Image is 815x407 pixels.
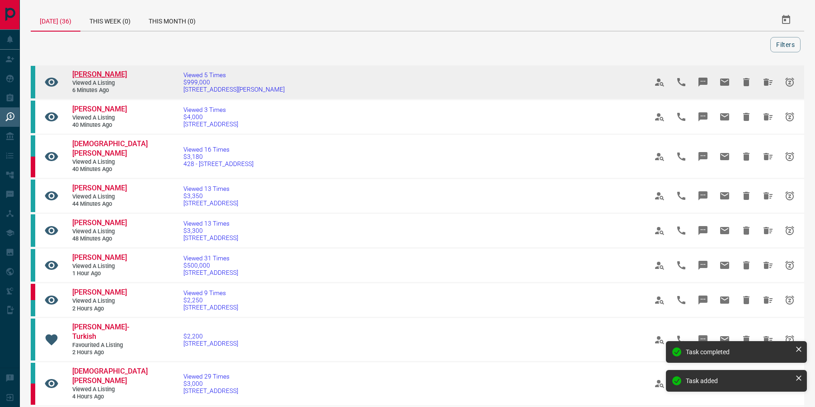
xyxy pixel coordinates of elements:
[72,323,129,341] span: [PERSON_NAME]-Turkish
[649,373,670,394] span: View Profile
[72,342,126,349] span: Favourited a Listing
[757,254,779,276] span: Hide All from Anbo Yam
[183,333,238,340] span: $2,200
[31,214,35,247] div: condos.ca
[692,289,714,311] span: Message
[757,185,779,207] span: Hide All from Mattea Rivers
[72,158,126,166] span: Viewed a Listing
[72,288,126,297] a: [PERSON_NAME]
[670,329,692,351] span: Call
[183,340,238,347] span: [STREET_ADDRESS]
[31,135,35,156] div: condos.ca
[72,270,126,277] span: 1 hour ago
[183,79,285,86] span: $999,000
[692,106,714,128] span: Message
[649,220,670,241] span: View Profile
[31,9,80,32] div: [DATE] (36)
[779,185,801,207] span: Snooze
[757,106,779,128] span: Hide All from Mattea Rivers
[183,220,238,241] a: Viewed 13 Times$3,300[STREET_ADDRESS]
[72,297,126,305] span: Viewed a Listing
[140,9,205,31] div: This Month (0)
[72,288,127,296] span: [PERSON_NAME]
[72,305,126,313] span: 2 hours ago
[31,101,35,133] div: condos.ca
[692,329,714,351] span: Message
[183,106,238,113] span: Viewed 3 Times
[735,71,757,93] span: Hide
[72,386,126,393] span: Viewed a Listing
[649,106,670,128] span: View Profile
[72,228,126,236] span: Viewed a Listing
[183,71,285,79] span: Viewed 5 Times
[31,300,35,316] div: condos.ca
[183,373,238,394] a: Viewed 29 Times$3,000[STREET_ADDRESS]
[670,289,692,311] span: Call
[72,121,126,129] span: 40 minutes ago
[779,106,801,128] span: Snooze
[183,185,238,207] a: Viewed 13 Times$3,350[STREET_ADDRESS]
[72,184,127,192] span: [PERSON_NAME]
[72,218,127,227] span: [PERSON_NAME]
[649,329,670,351] span: View Profile
[183,254,238,262] span: Viewed 31 Times
[72,193,126,201] span: Viewed a Listing
[31,157,35,177] div: property.ca
[735,329,757,351] span: Hide
[649,289,670,311] span: View Profile
[649,254,670,276] span: View Profile
[80,9,140,31] div: This Week (0)
[72,253,126,263] a: [PERSON_NAME]
[183,71,285,93] a: Viewed 5 Times$999,000[STREET_ADDRESS][PERSON_NAME]
[72,105,127,113] span: [PERSON_NAME]
[72,200,126,208] span: 44 minutes ago
[72,367,126,386] a: [DEMOGRAPHIC_DATA][PERSON_NAME]
[714,289,735,311] span: Email
[72,323,126,342] a: [PERSON_NAME]-Turkish
[649,185,670,207] span: View Profile
[183,146,253,153] span: Viewed 16 Times
[779,289,801,311] span: Snooze
[183,234,238,241] span: [STREET_ADDRESS]
[72,105,126,114] a: [PERSON_NAME]
[183,120,238,128] span: [STREET_ADDRESS]
[670,106,692,128] span: Call
[183,185,238,192] span: Viewed 13 Times
[757,329,779,351] span: Hide All from Beje Melamed-Turkish
[183,296,238,304] span: $2,250
[183,113,238,120] span: $4,000
[183,304,238,311] span: [STREET_ADDRESS]
[183,262,238,269] span: $500,000
[183,227,238,234] span: $3,300
[735,254,757,276] span: Hide
[714,329,735,351] span: Email
[72,70,126,79] a: [PERSON_NAME]
[735,220,757,241] span: Hide
[757,289,779,311] span: Hide All from Alex Bromberg
[183,146,253,167] a: Viewed 16 Times$3,180428 - [STREET_ADDRESS]
[735,185,757,207] span: Hide
[183,380,238,387] span: $3,000
[779,71,801,93] span: Snooze
[670,185,692,207] span: Call
[72,253,127,262] span: [PERSON_NAME]
[714,71,735,93] span: Email
[183,289,238,296] span: Viewed 9 Times
[72,87,126,94] span: 6 minutes ago
[775,9,797,31] button: Select Date Range
[735,289,757,311] span: Hide
[770,37,801,52] button: Filters
[31,180,35,212] div: condos.ca
[72,166,126,173] span: 40 minutes ago
[183,192,238,199] span: $3,350
[757,146,779,167] span: Hide All from Vaishnavi Shah
[31,363,35,384] div: condos.ca
[72,79,126,87] span: Viewed a Listing
[714,254,735,276] span: Email
[183,199,238,207] span: [STREET_ADDRESS]
[686,377,792,384] div: Task added
[183,254,238,276] a: Viewed 31 Times$500,000[STREET_ADDRESS]
[72,114,126,122] span: Viewed a Listing
[692,254,714,276] span: Message
[692,146,714,167] span: Message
